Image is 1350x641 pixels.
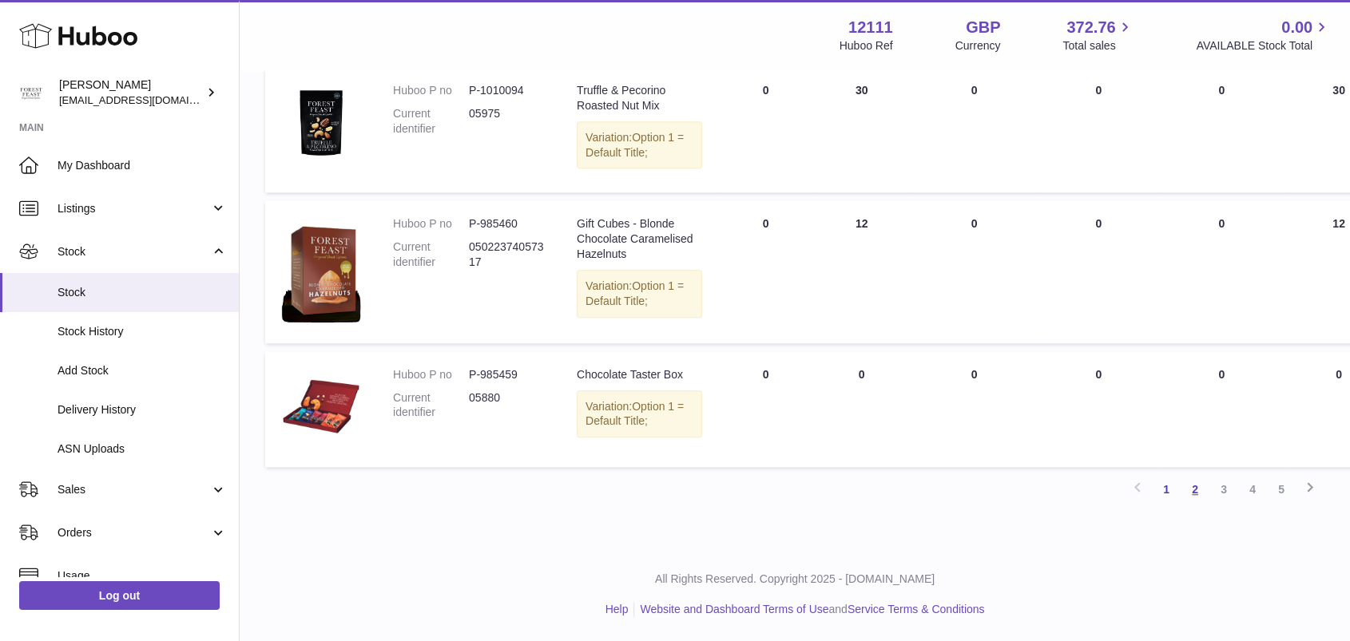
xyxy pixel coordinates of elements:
span: AVAILABLE Stock Total [1196,38,1331,53]
dt: Huboo P no [393,83,469,98]
div: Truffle & Pecorino Roasted Nut Mix [577,83,702,113]
td: 0 [910,351,1039,467]
span: 0 [1218,84,1225,97]
span: Stock [58,285,227,300]
a: 2 [1181,475,1209,504]
span: [EMAIL_ADDRESS][DOMAIN_NAME] [59,93,235,106]
span: 0 [1218,368,1225,381]
p: All Rights Reserved. Copyright 2025 - [DOMAIN_NAME] [252,572,1337,587]
span: 0 [1218,217,1225,230]
td: 0 [718,351,814,467]
span: Delivery History [58,402,227,417]
td: 0 [910,67,1039,193]
a: Log out [19,581,220,610]
a: 0.00 AVAILABLE Stock Total [1196,17,1331,53]
div: Variation: [577,121,702,169]
a: 3 [1209,475,1238,504]
td: 0 [718,200,814,342]
td: 0 [1038,67,1158,193]
span: Stock History [58,324,227,339]
div: [PERSON_NAME] [59,77,203,108]
span: ASN Uploads [58,441,227,457]
td: 0 [814,351,910,467]
div: Variation: [577,270,702,318]
span: Sales [58,482,210,497]
span: Orders [58,525,210,540]
td: 30 [814,67,910,193]
dd: 05880 [469,390,545,421]
strong: GBP [966,17,1000,38]
div: Huboo Ref [840,38,893,53]
div: Variation: [577,390,702,438]
a: 372.76 Total sales [1062,17,1134,53]
dt: Huboo P no [393,216,469,231]
div: Gift Cubes - Blonde Chocolate Caramelised Hazelnuts [577,216,702,262]
img: product image [281,216,361,322]
span: Listings [58,201,210,216]
dd: 05022374057317 [469,239,545,270]
span: Option 1 = Default Title; [586,400,684,428]
img: product image [281,367,361,447]
span: Total sales [1062,38,1134,53]
span: Stock [58,244,210,259]
td: 0 [1038,351,1158,467]
a: 1 [1152,475,1181,504]
td: 0 [910,200,1039,342]
span: My Dashboard [58,158,227,173]
td: 0 [718,67,814,193]
div: Chocolate Taster Box [577,367,702,382]
div: Currency [955,38,1001,53]
td: 0 [1038,200,1158,342]
span: Option 1 = Default Title; [586,131,684,159]
a: Service Terms & Conditions [848,603,985,615]
strong: 12111 [848,17,893,38]
li: and [634,602,984,617]
dt: Current identifier [393,106,469,137]
dd: P-985460 [469,216,545,231]
span: Usage [58,568,227,584]
span: Option 1 = Default Title; [586,279,684,307]
dt: Current identifier [393,239,469,270]
dt: Current identifier [393,390,469,421]
dd: P-985459 [469,367,545,382]
img: product image [281,83,361,163]
img: bronaghc@forestfeast.com [19,81,43,105]
dd: P-1010094 [469,83,545,98]
a: 4 [1238,475,1267,504]
dt: Huboo P no [393,367,469,382]
td: 12 [814,200,910,342]
a: Help [606,603,629,615]
a: 5 [1267,475,1296,504]
span: 372.76 [1066,17,1115,38]
dd: 05975 [469,106,545,137]
span: 0.00 [1281,17,1312,38]
a: Website and Dashboard Terms of Use [640,603,828,615]
span: Add Stock [58,363,227,378]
